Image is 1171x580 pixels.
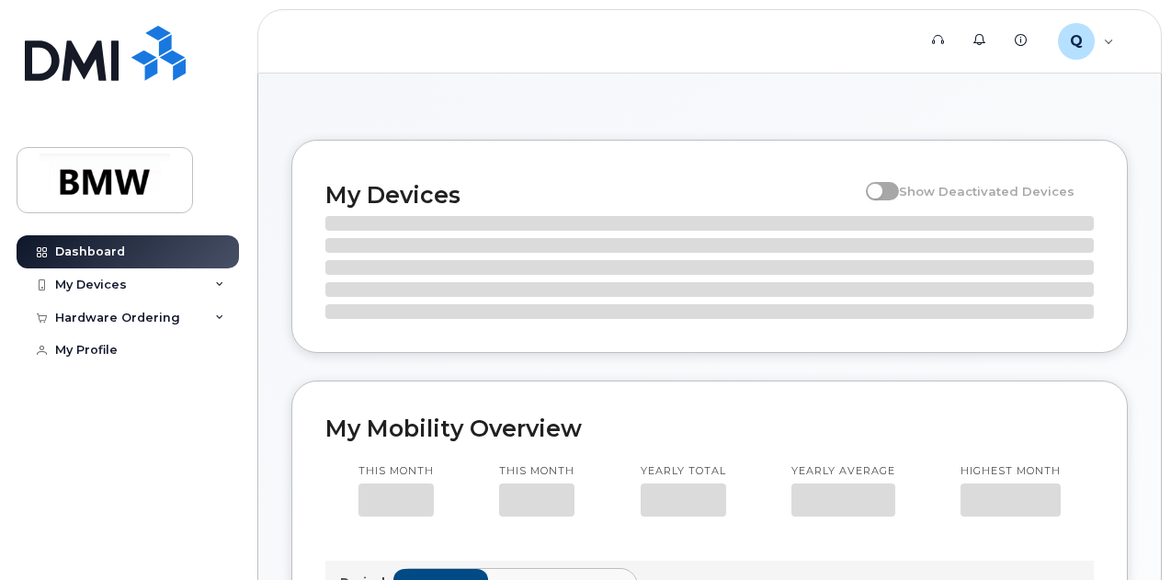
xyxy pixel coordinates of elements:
[358,464,434,479] p: This month
[899,184,1074,199] span: Show Deactivated Devices
[961,464,1061,479] p: Highest month
[866,174,881,188] input: Show Deactivated Devices
[791,464,895,479] p: Yearly average
[641,464,726,479] p: Yearly total
[325,181,857,209] h2: My Devices
[499,464,574,479] p: This month
[325,415,1094,442] h2: My Mobility Overview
